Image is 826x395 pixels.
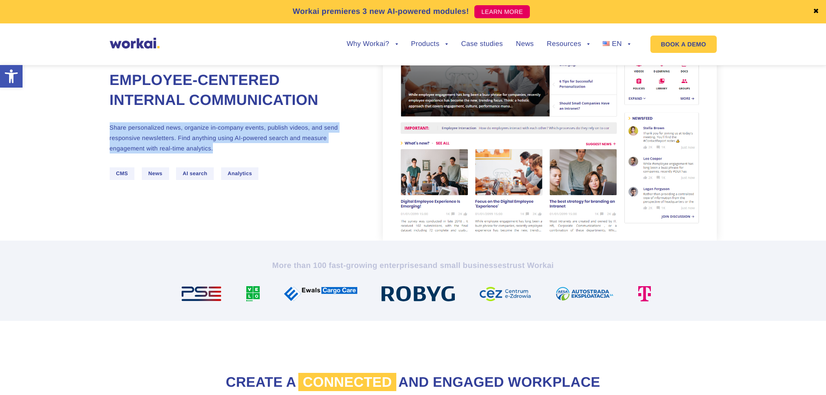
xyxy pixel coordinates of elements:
h2: More than 100 fast-growing enterprises trust Workai [173,260,654,271]
a: LEARN MORE [474,5,530,18]
span: News [142,167,169,180]
a: Privacy Policy [46,73,81,81]
a: Resources [547,41,590,48]
h2: Create a and engaged workplace [173,373,654,392]
a: BOOK A DEMO [650,36,716,53]
a: ✖ [813,8,819,15]
p: Workai premieres 3 new AI-powered modules! [293,6,469,17]
p: Share personalized news, organize in-company events, publish videos, and send responsive newslett... [110,122,348,153]
a: News [516,41,534,48]
span: CMS [110,167,135,180]
input: you@company.com [141,10,278,28]
a: Case studies [461,41,503,48]
span: connected [298,373,396,391]
span: Analytics [221,167,258,180]
a: Products [411,41,448,48]
span: AI search [176,167,214,180]
span: EN [612,40,622,48]
i: and small businesses [423,261,506,270]
a: Why Workai? [346,41,398,48]
h1: Employee-centered internal communication [110,71,348,111]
